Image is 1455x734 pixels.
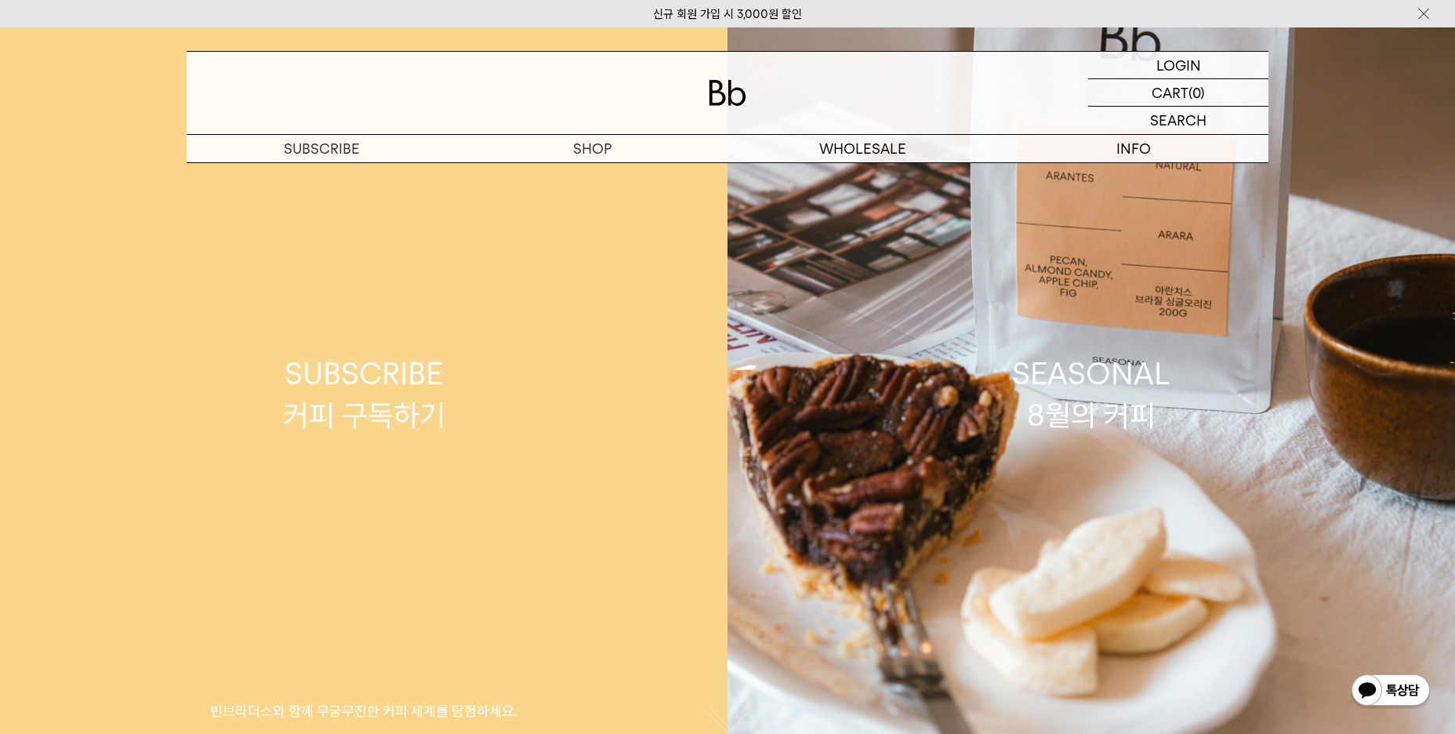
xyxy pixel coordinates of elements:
p: (0) [1188,79,1205,106]
p: INFO [998,135,1268,162]
p: LOGIN [1156,52,1201,78]
a: CART (0) [1088,79,1268,107]
a: 신규 회원 가입 시 3,000원 할인 [653,7,802,21]
p: SEARCH [1150,107,1206,134]
p: CART [1152,79,1188,106]
div: SUBSCRIBE 커피 구독하기 [283,353,445,436]
a: LOGIN [1088,52,1268,79]
a: SHOP [457,135,727,162]
img: 로고 [709,80,746,106]
div: SEASONAL 8월의 커피 [1012,353,1170,436]
a: SUBSCRIBE [187,135,457,162]
img: 카카오톡 채널 1:1 채팅 버튼 [1350,673,1431,710]
p: WHOLESALE [727,135,998,162]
